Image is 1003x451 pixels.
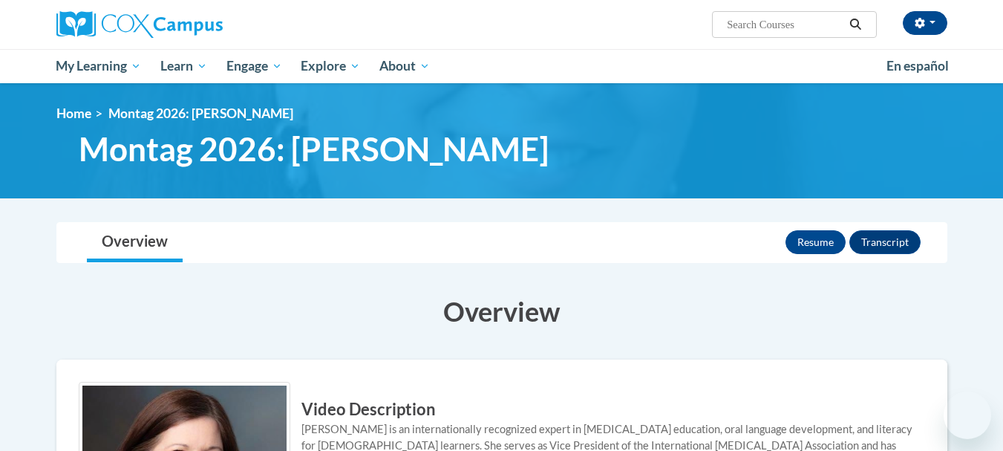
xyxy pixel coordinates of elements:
[56,11,339,38] a: Cox Campus
[56,106,91,121] a: Home
[725,16,844,33] input: Search Courses
[47,49,151,83] a: My Learning
[785,230,846,254] button: Resume
[886,58,949,74] span: En español
[160,57,207,75] span: Learn
[79,129,549,169] span: Montag 2026: [PERSON_NAME]
[226,57,282,75] span: Engage
[108,106,293,121] span: Montag 2026: [PERSON_NAME]
[56,57,141,75] span: My Learning
[903,11,947,35] button: Account Settings
[87,223,183,262] a: Overview
[151,49,217,83] a: Learn
[379,57,430,75] span: About
[849,230,921,254] button: Transcript
[844,16,866,33] button: Search
[79,398,925,421] h3: Video Description
[56,11,223,38] img: Cox Campus
[34,49,970,83] div: Main menu
[301,57,360,75] span: Explore
[217,49,292,83] a: Engage
[944,392,991,439] iframe: Button to launch messaging window
[370,49,440,83] a: About
[56,293,947,330] h3: Overview
[291,49,370,83] a: Explore
[877,51,958,82] a: En español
